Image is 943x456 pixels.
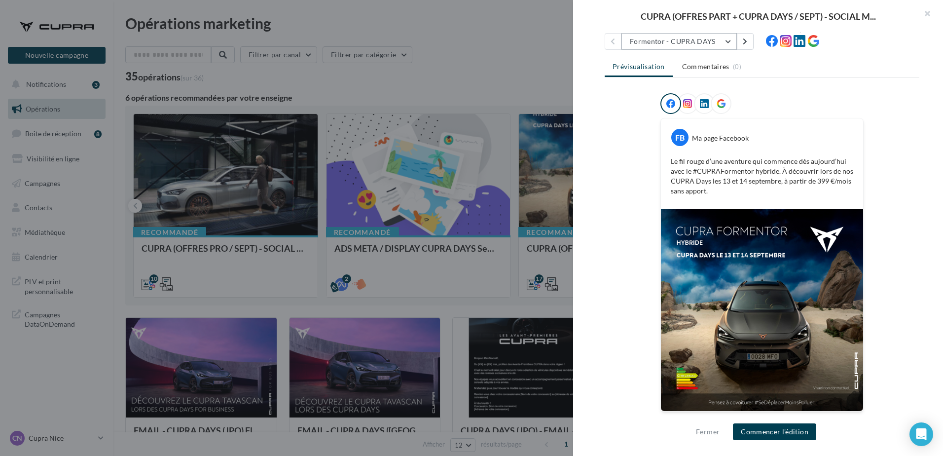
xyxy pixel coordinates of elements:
[621,33,737,50] button: Formentor - CUPRA DAYS
[671,156,853,196] p: Le fil rouge d’une aventure qui commence dès aujourd’hui avec le #CUPRAFormentor hybride. À décou...
[641,12,876,21] span: CUPRA (OFFRES PART + CUPRA DAYS / SEPT) - SOCIAL M...
[660,412,864,424] div: La prévisualisation est non-contractuelle
[692,426,724,438] button: Fermer
[766,26,919,33] div: Canaux disponibles
[733,63,741,71] span: (0)
[909,422,933,446] div: Open Intercom Messenger
[671,129,689,146] div: FB
[692,133,749,143] div: Ma page Facebook
[733,423,816,440] button: Commencer l'édition
[682,62,729,72] span: Commentaires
